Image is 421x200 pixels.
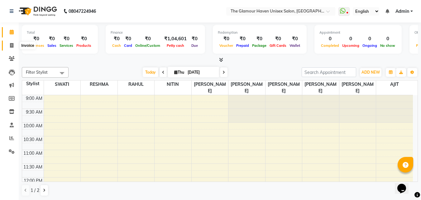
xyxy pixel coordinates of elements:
span: Admin [395,8,409,15]
span: [PERSON_NAME] [266,80,302,95]
div: ₹0 [111,35,122,42]
div: ₹0 [46,35,58,42]
div: 0 [341,35,361,42]
div: Redemption [218,30,302,35]
span: Wallet [288,43,302,48]
span: Prepaid [235,43,251,48]
div: ₹0 [288,35,302,42]
div: ₹0 [268,35,288,42]
span: Upcoming [341,43,361,48]
span: Voucher [218,43,235,48]
span: Ongoing [361,43,379,48]
span: ADD NEW [361,70,380,75]
div: Stylist [22,80,44,87]
div: 0 [361,35,379,42]
div: ₹0 [218,35,235,42]
span: Cash [111,43,122,48]
span: [PERSON_NAME] [302,80,339,95]
iframe: chat widget [395,175,415,194]
span: Gift Cards [268,43,288,48]
span: RESHMA [81,80,117,88]
span: Thu [173,70,186,75]
span: [PERSON_NAME] [339,80,376,95]
div: ₹0 [189,35,200,42]
b: 08047224946 [69,2,96,20]
div: ₹0 [58,35,75,42]
div: Invoice [20,42,36,49]
span: Package [251,43,268,48]
div: ₹1,04,601 [162,35,189,42]
div: ₹0 [235,35,251,42]
span: Products [75,43,93,48]
span: NITIN [155,80,191,88]
div: 10:30 AM [22,136,44,143]
span: Sales [46,43,58,48]
div: 0 [379,35,397,42]
input: Search Appointment [302,67,356,77]
span: Filter Stylist [26,70,48,75]
div: Total [27,30,93,35]
div: Appointment [319,30,397,35]
div: ₹0 [27,35,46,42]
div: 9:00 AM [25,95,44,102]
span: Services [58,43,75,48]
div: 0 [319,35,341,42]
div: ₹0 [122,35,134,42]
div: 11:00 AM [22,150,44,157]
span: Card [122,43,134,48]
input: 2025-09-04 [186,68,217,77]
div: ₹0 [251,35,268,42]
div: 11:30 AM [22,164,44,170]
span: Completed [319,43,341,48]
span: No show [379,43,397,48]
div: ₹0 [134,35,162,42]
div: 10:00 AM [22,123,44,129]
span: [PERSON_NAME] [228,80,265,95]
div: ₹0 [75,35,93,42]
div: Finance [111,30,200,35]
span: 1 / 2 [31,187,39,194]
span: Online/Custom [134,43,162,48]
button: ADD NEW [360,68,381,77]
span: Due [190,43,199,48]
span: SWATI [44,80,81,88]
div: 9:30 AM [25,109,44,115]
div: 12:00 PM [22,178,44,184]
span: RAHUL [118,80,155,88]
span: Today [143,67,158,77]
span: Petty cash [165,43,186,48]
span: AJIT [376,80,413,88]
span: [PERSON_NAME] [192,80,228,95]
img: logo [16,2,59,20]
